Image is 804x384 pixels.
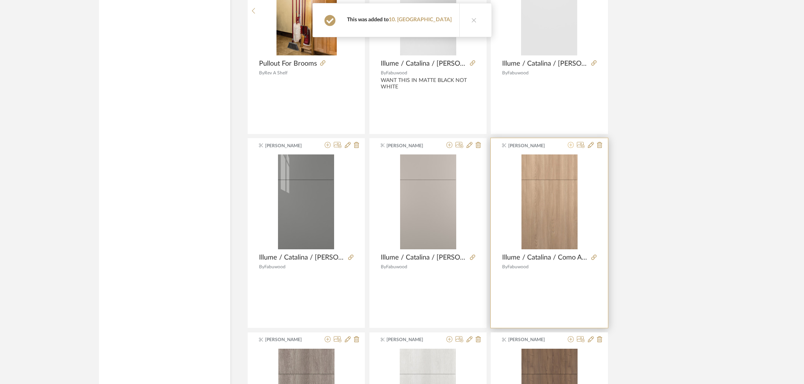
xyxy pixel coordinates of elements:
span: [PERSON_NAME] [386,336,434,343]
div: 0 [259,154,353,249]
span: By [502,71,507,75]
span: By [381,264,386,269]
span: By [259,71,264,75]
img: Illume / Catalina / Como Ash 2 [521,154,578,249]
span: [PERSON_NAME] [508,336,556,343]
span: By [502,264,507,269]
span: [PERSON_NAME] [265,336,313,343]
span: Illume / Catalina / Como Ash 2 [502,253,588,262]
img: Illume / Catalina / Grigio Gloss [278,154,334,249]
span: Rev A Shelf [264,71,287,75]
span: Fabuwood [264,264,286,269]
span: By [259,264,264,269]
span: [PERSON_NAME] [386,142,434,149]
span: Fabuwood [386,71,407,75]
a: 10. [GEOGRAPHIC_DATA] [389,17,452,22]
span: Pullout For Brooms [259,60,317,68]
span: This was added to [347,17,452,22]
span: Fabuwood [507,264,529,269]
span: Illume / Catalina / [PERSON_NAME] [259,253,345,262]
span: Illume / Catalina / [PERSON_NAME] Gloss [381,60,467,68]
span: Fabuwood [386,264,407,269]
div: WANT THIS IN MATTE BLACK NOT WHITE [381,77,475,90]
span: Illume / Catalina / [PERSON_NAME] Matte [502,60,588,68]
div: 0 [381,154,475,249]
div: 0 [502,154,597,249]
span: [PERSON_NAME] [508,142,556,149]
span: By [381,71,386,75]
span: Fabuwood [507,71,529,75]
span: [PERSON_NAME] [265,142,313,149]
img: Illume / Catalina / Carbone Matte [400,154,456,249]
span: Illume / Catalina / [PERSON_NAME] Matte [381,253,467,262]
